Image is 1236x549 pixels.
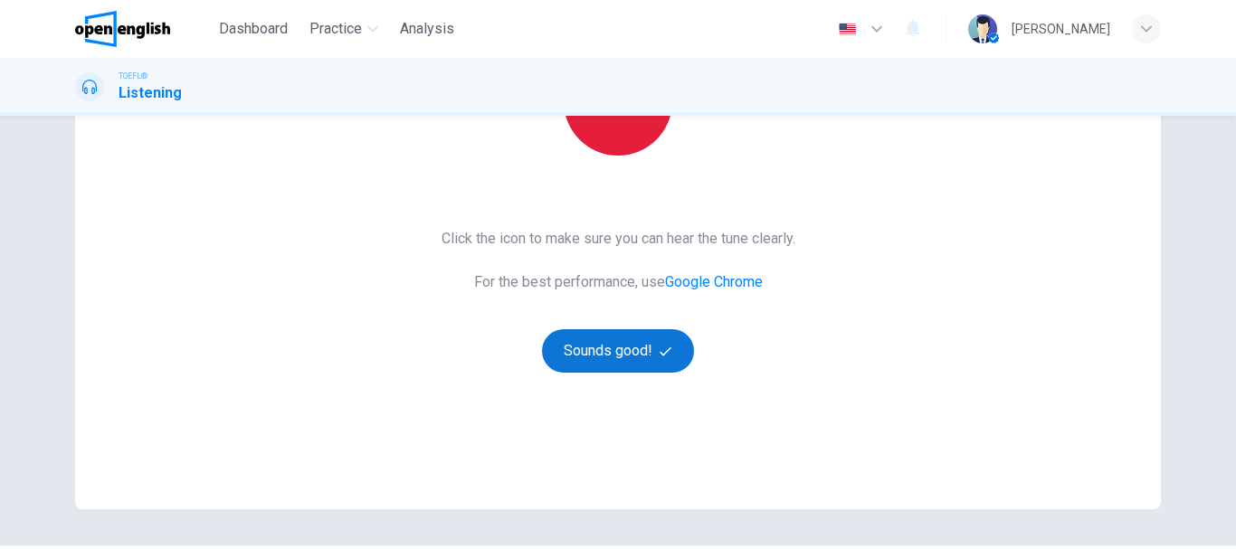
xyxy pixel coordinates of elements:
[302,13,385,45] button: Practice
[75,11,170,47] img: OpenEnglish logo
[400,18,454,40] span: Analysis
[836,23,859,36] img: en
[309,18,362,40] span: Practice
[219,18,288,40] span: Dashboard
[968,14,997,43] img: Profile picture
[542,329,694,373] button: Sounds good!
[119,70,147,82] span: TOEFL®
[75,11,212,47] a: OpenEnglish logo
[393,13,461,45] button: Analysis
[1012,18,1110,40] div: [PERSON_NAME]
[119,82,182,104] h1: Listening
[442,271,795,293] span: For the best performance, use
[442,228,795,250] span: Click the icon to make sure you can hear the tune clearly.
[665,273,763,290] a: Google Chrome
[212,13,295,45] button: Dashboard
